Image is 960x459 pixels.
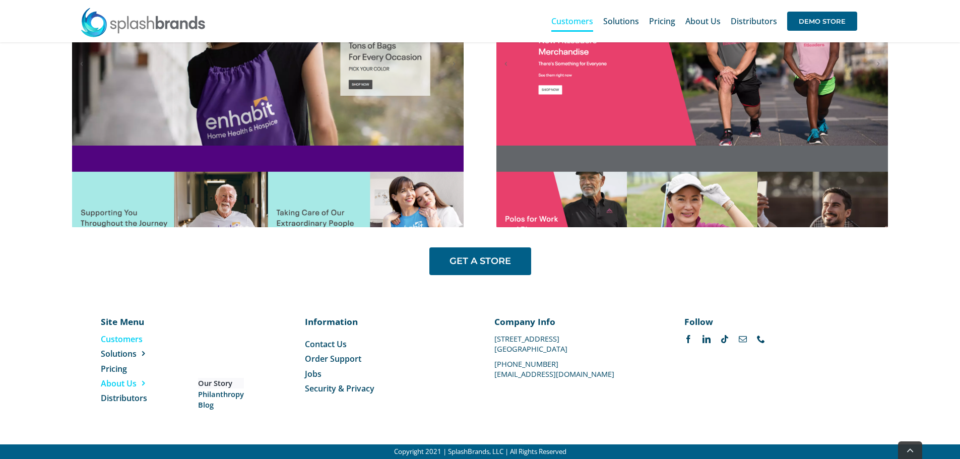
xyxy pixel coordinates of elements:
p: Follow [684,315,845,327]
span: DEMO STORE [787,12,857,31]
a: Pricing [649,5,675,37]
p: Site Menu [101,315,203,327]
span: Contact Us [305,339,347,350]
p: Information [305,315,466,327]
span: Pricing [101,363,127,374]
a: facebook [684,335,692,343]
a: DEMO STORE [787,5,857,37]
a: Customers [551,5,593,37]
nav: Menu [101,334,203,404]
span: About Us [101,378,137,389]
a: mail [739,335,747,343]
span: Jobs [305,368,322,379]
span: GET A STORE [450,256,511,267]
a: Distributors [731,5,777,37]
a: GET A STORE [429,247,531,275]
span: Distributors [101,392,147,404]
a: Jobs [305,368,466,379]
span: Order Support [305,353,361,364]
a: Distributors [101,392,203,404]
span: Customers [551,17,593,25]
a: Contact Us [305,339,466,350]
p: Company Info [494,315,655,327]
nav: Menu [305,339,466,395]
a: Pricing [101,363,203,374]
a: Customers [101,334,203,345]
span: Blog [198,400,214,410]
span: Security & Privacy [305,383,374,394]
span: Solutions [101,348,137,359]
span: Pricing [649,17,675,25]
span: Our Story [198,378,232,388]
a: About Us [101,378,203,389]
a: Philanthropy [198,389,244,400]
a: Blog [198,400,244,410]
a: Order Support [305,353,466,364]
a: Solutions [101,348,203,359]
p: Copyright 2021 | SplashBrands, LLC | All Rights Reserved [113,447,847,456]
a: Our Story [198,378,244,388]
img: SplashBrands.com Logo [80,7,206,37]
nav: Main Menu Sticky [551,5,857,37]
a: linkedin [702,335,711,343]
a: Security & Privacy [305,383,466,394]
a: phone [757,335,765,343]
span: About Us [685,17,721,25]
span: Distributors [731,17,777,25]
span: Customers [101,334,143,345]
a: tiktok [721,335,729,343]
span: Solutions [603,17,639,25]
